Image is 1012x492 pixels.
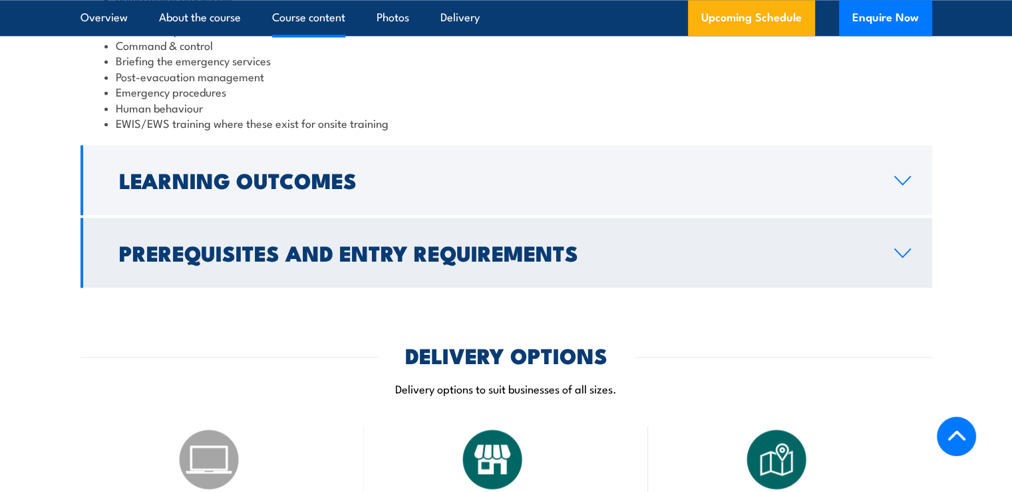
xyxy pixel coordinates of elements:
a: Prerequisites and Entry Requirements [81,218,932,288]
h2: Prerequisites and Entry Requirements [119,243,873,262]
a: Learning Outcomes [81,145,932,215]
li: Post-evacuation management [104,69,908,84]
li: EWIS/EWS training where these exist for onsite training [104,115,908,130]
li: Briefing the emergency services [104,53,908,68]
li: Command & control [104,37,908,53]
p: Delivery options to suit businesses of all sizes. [81,381,932,396]
li: Human behaviour [104,100,908,115]
h2: Learning Outcomes [119,170,873,189]
h2: DELIVERY OPTIONS [405,346,607,364]
li: Emergency procedures [104,84,908,99]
